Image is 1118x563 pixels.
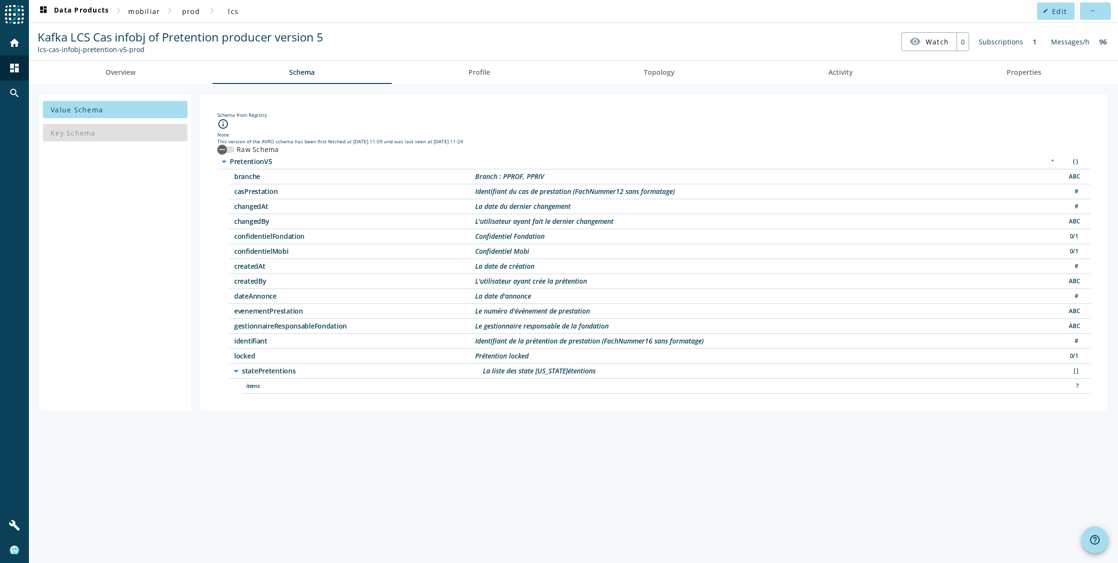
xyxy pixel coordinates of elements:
[234,263,475,270] span: /createdAt
[228,7,239,16] span: lcs
[475,293,531,300] div: Description
[289,69,315,76] span: Schema
[475,203,571,210] div: Description
[10,546,19,555] img: 2655eea025f51b9e8c628ea164e43457
[128,7,160,16] span: mobiliar
[475,263,534,270] div: Description
[1064,247,1083,257] div: Boolean
[9,37,20,49] mat-icon: home
[234,323,475,330] span: /gestionnaireResponsableFondation
[1028,32,1041,51] div: 1
[234,248,475,255] span: /confidentielMobi
[234,338,475,344] span: /identifiant
[246,383,487,389] span: /statePretentions/items
[1064,172,1083,182] div: String
[234,218,475,225] span: /changedBy
[475,173,544,180] div: Description
[468,69,490,76] span: Profile
[475,188,675,195] div: Description
[1064,217,1083,227] div: String
[1043,8,1048,14] mat-icon: edit
[234,203,475,210] span: /changedAt
[475,218,613,225] div: Description
[234,353,475,359] span: /locked
[1089,534,1101,546] mat-icon: help_outline
[902,33,957,50] button: Watch
[828,69,853,76] span: Activity
[9,87,20,99] mat-icon: search
[1064,187,1083,197] div: Number
[644,69,675,76] span: Topology
[1007,69,1041,76] span: Properties
[1046,157,1059,167] div: Required
[1064,351,1083,361] div: Boolean
[217,118,229,130] i: info_outline
[234,293,475,300] span: /dateAnnonce
[175,2,206,20] button: prod
[206,5,218,16] mat-icon: chevron_right
[230,365,242,377] i: arrow_drop_down
[1064,261,1083,272] div: Number
[974,32,1028,51] div: Subscriptions
[182,7,200,16] span: prod
[1064,276,1083,287] div: String
[1037,2,1075,20] button: Edit
[218,156,230,167] i: arrow_drop_down
[1064,291,1083,302] div: Number
[475,233,545,240] div: Description
[1064,381,1083,391] div: Unknown
[1064,157,1083,167] div: Object
[234,278,475,285] span: /createdBy
[483,368,596,374] div: Description
[234,188,475,195] span: /casPrestation
[234,308,475,315] span: /evenementPrestation
[113,5,124,16] mat-icon: chevron_right
[124,2,164,20] button: mobiliar
[1064,232,1083,242] div: Boolean
[34,2,113,20] button: Data Products
[217,138,1091,145] div: This version of the AVRO schema has been first fetched at [DATE] 11:09 and was last seen at [DATE...
[38,5,109,17] span: Data Products
[38,29,323,45] span: Kafka LCS Cas infobj of Pretention producer version 5
[475,248,529,255] div: Description
[218,2,249,20] button: lcs
[9,62,20,74] mat-icon: dashboard
[475,308,590,315] div: Description
[926,33,949,50] span: Watch
[1090,8,1095,14] mat-icon: more_horiz
[1064,306,1083,316] div: String
[909,36,921,47] mat-icon: visibility
[1052,7,1067,16] span: Edit
[217,111,1091,118] div: Schema from Registry
[235,145,279,154] label: Raw Schema
[9,520,20,531] mat-icon: build
[1064,336,1083,346] div: Number
[234,233,475,240] span: /confidentielFondation
[1064,202,1083,212] div: Number
[43,101,187,118] button: Value Schema
[242,368,483,374] span: /statePretentions
[106,69,135,76] span: Overview
[475,353,529,359] div: Description
[5,5,24,24] img: spoud-logo.svg
[1064,366,1083,376] div: Array
[38,5,49,17] mat-icon: dashboard
[475,338,704,344] div: Description
[51,105,103,114] span: Value Schema
[1046,32,1094,51] div: Messages/h
[1094,32,1112,51] div: 96
[217,131,1091,138] div: Note:
[475,278,587,285] div: Description
[475,323,609,330] div: Description
[234,173,475,180] span: /branche
[1064,321,1083,331] div: String
[38,45,323,54] div: Kafka Topic: lcs-cas-infobj-pretention-v5-prod
[230,158,471,165] span: /
[164,5,175,16] mat-icon: chevron_right
[957,33,969,51] div: 0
